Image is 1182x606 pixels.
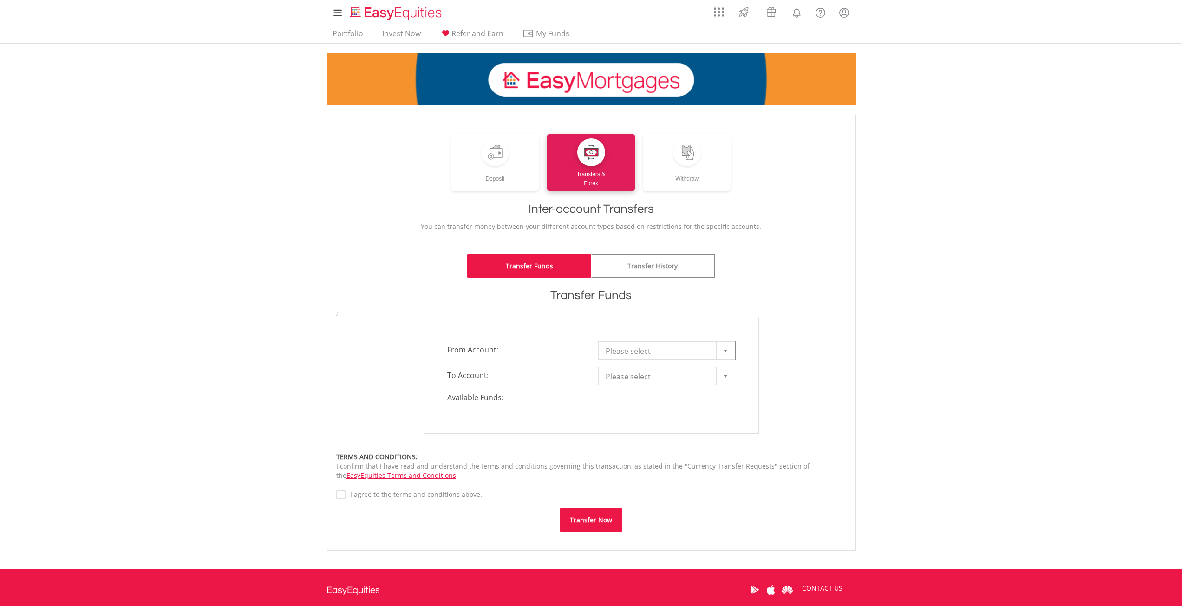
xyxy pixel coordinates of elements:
h1: Inter-account Transfers [336,201,846,217]
span: My Funds [522,27,583,39]
span: Available Funds: [440,392,591,403]
a: Huawei [779,575,796,604]
img: vouchers-v2.svg [764,5,779,20]
div: Deposit [451,166,540,183]
a: Transfers &Forex [547,134,635,191]
span: Please select [606,342,714,360]
a: Invest Now [379,29,424,43]
div: TERMS AND CONDITIONS: [336,452,846,462]
span: To Account: [440,367,591,384]
a: EasyEquities Terms and Conditions [346,471,456,480]
img: EasyEquities_Logo.png [348,6,445,21]
a: Vouchers [758,2,785,20]
a: My Profile [832,2,856,23]
label: I agree to the terms and conditions above. [346,490,482,499]
span: Please select [606,367,714,386]
img: EasyMortage Promotion Banner [327,53,856,105]
a: CONTACT US [796,575,849,601]
a: Google Play [747,575,763,604]
a: FAQ's and Support [809,2,832,21]
div: I confirm that I have read and understand the terms and conditions governing this transaction, as... [336,452,846,480]
a: AppsGrid [708,2,730,17]
a: Notifications [785,2,809,21]
div: Withdraw [643,166,731,183]
div: Transfers & Forex [547,166,635,188]
img: thrive-v2.svg [736,5,751,20]
p: You can transfer money between your different account types based on restrictions for the specifi... [336,222,846,231]
button: Transfer Now [560,508,622,532]
img: grid-menu-icon.svg [714,7,724,17]
a: Refer and Earn [436,29,507,43]
a: Transfer History [591,254,715,278]
a: Transfer Funds [467,254,591,278]
span: Refer and Earn [451,28,503,39]
form: ; [336,308,846,532]
a: Home page [346,2,445,21]
a: Apple [763,575,779,604]
a: Deposit [451,134,540,191]
span: From Account: [440,341,591,358]
a: Portfolio [329,29,367,43]
a: Withdraw [643,134,731,191]
h1: Transfer Funds [336,287,846,304]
